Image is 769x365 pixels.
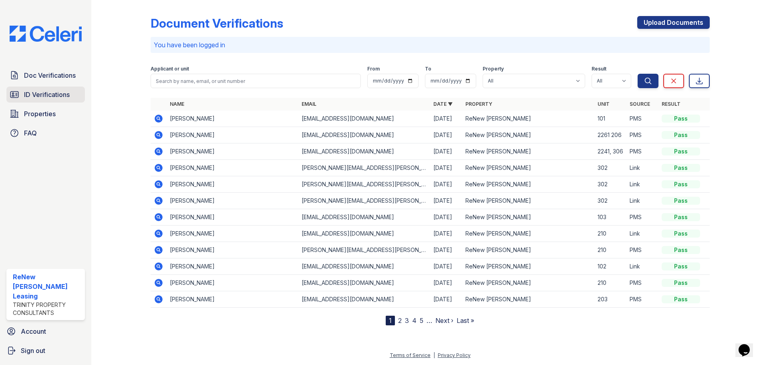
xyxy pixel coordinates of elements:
td: [EMAIL_ADDRESS][DOMAIN_NAME] [298,258,430,275]
td: Link [626,258,658,275]
td: [PERSON_NAME][EMAIL_ADDRESS][PERSON_NAME][DOMAIN_NAME] [298,242,430,258]
a: Privacy Policy [438,352,471,358]
td: [PERSON_NAME] [167,275,298,291]
div: Pass [662,246,700,254]
label: Property [483,66,504,72]
a: Upload Documents [637,16,710,29]
a: 5 [420,317,423,325]
td: 302 [594,176,626,193]
a: FAQ [6,125,85,141]
a: Unit [598,101,610,107]
td: Link [626,160,658,176]
div: Pass [662,295,700,303]
td: [PERSON_NAME] [167,127,298,143]
td: [DATE] [430,209,462,226]
label: Result [592,66,606,72]
a: Email [302,101,316,107]
td: 2261 206 [594,127,626,143]
td: [DATE] [430,291,462,308]
td: [DATE] [430,111,462,127]
td: [DATE] [430,193,462,209]
td: Link [626,226,658,242]
td: 302 [594,193,626,209]
div: Pass [662,262,700,270]
a: Property [465,101,492,107]
td: [DATE] [430,160,462,176]
label: Applicant or unit [151,66,189,72]
td: [PERSON_NAME] [167,291,298,308]
span: Properties [24,109,56,119]
td: [DATE] [430,275,462,291]
td: [DATE] [430,258,462,275]
td: 210 [594,242,626,258]
a: Properties [6,106,85,122]
label: To [425,66,431,72]
div: Pass [662,131,700,139]
td: ReNew [PERSON_NAME] [462,209,594,226]
td: [PERSON_NAME] [167,193,298,209]
div: Pass [662,180,700,188]
div: Trinity Property Consultants [13,301,82,317]
td: 210 [594,226,626,242]
td: 203 [594,291,626,308]
input: Search by name, email, or unit number [151,74,361,88]
span: Doc Verifications [24,71,76,80]
td: ReNew [PERSON_NAME] [462,111,594,127]
td: [EMAIL_ADDRESS][DOMAIN_NAME] [298,275,430,291]
a: 4 [412,317,417,325]
a: 3 [405,317,409,325]
div: Document Verifications [151,16,283,30]
td: [DATE] [430,176,462,193]
label: From [367,66,380,72]
td: [EMAIL_ADDRESS][DOMAIN_NAME] [298,143,430,160]
td: Link [626,176,658,193]
a: Next › [435,317,453,325]
div: Pass [662,164,700,172]
a: Date ▼ [433,101,453,107]
td: PMS [626,291,658,308]
td: [DATE] [430,143,462,160]
div: Pass [662,279,700,287]
td: [DATE] [430,226,462,242]
div: Pass [662,197,700,205]
td: PMS [626,127,658,143]
span: … [427,316,432,325]
td: ReNew [PERSON_NAME] [462,242,594,258]
td: [PERSON_NAME] [167,160,298,176]
td: [PERSON_NAME] [167,111,298,127]
div: Pass [662,213,700,221]
td: PMS [626,242,658,258]
a: Sign out [3,343,88,359]
div: ReNew [PERSON_NAME] Leasing [13,272,82,301]
td: [EMAIL_ADDRESS][DOMAIN_NAME] [298,127,430,143]
p: You have been logged in [154,40,707,50]
a: Last » [457,317,474,325]
div: Pass [662,230,700,238]
span: ID Verifications [24,90,70,99]
a: Account [3,323,88,339]
td: ReNew [PERSON_NAME] [462,193,594,209]
td: ReNew [PERSON_NAME] [462,275,594,291]
td: 210 [594,275,626,291]
iframe: chat widget [735,333,761,357]
td: [DATE] [430,127,462,143]
td: PMS [626,111,658,127]
td: ReNew [PERSON_NAME] [462,143,594,160]
td: PMS [626,143,658,160]
td: ReNew [PERSON_NAME] [462,258,594,275]
td: ReNew [PERSON_NAME] [462,291,594,308]
td: [PERSON_NAME][EMAIL_ADDRESS][PERSON_NAME][DOMAIN_NAME] [298,160,430,176]
a: Doc Verifications [6,67,85,83]
td: [PERSON_NAME] [167,176,298,193]
td: ReNew [PERSON_NAME] [462,127,594,143]
td: 103 [594,209,626,226]
td: 2241, 306 [594,143,626,160]
a: Name [170,101,184,107]
td: ReNew [PERSON_NAME] [462,160,594,176]
span: Sign out [21,346,45,355]
span: FAQ [24,128,37,138]
a: Terms of Service [390,352,431,358]
td: [PERSON_NAME] [167,226,298,242]
a: ID Verifications [6,87,85,103]
td: [PERSON_NAME] [167,242,298,258]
